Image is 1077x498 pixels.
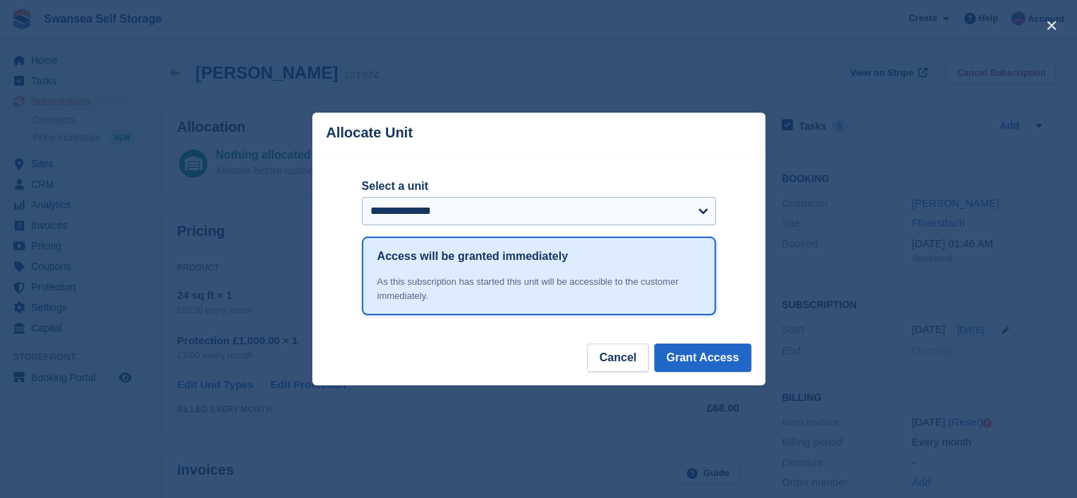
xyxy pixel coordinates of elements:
[362,178,716,195] label: Select a unit
[377,248,568,265] h1: Access will be granted immediately
[587,344,648,372] button: Cancel
[326,125,413,141] p: Allocate Unit
[1040,14,1063,37] button: close
[654,344,751,372] button: Grant Access
[377,275,700,302] div: As this subscription has started this unit will be accessible to the customer immediately.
